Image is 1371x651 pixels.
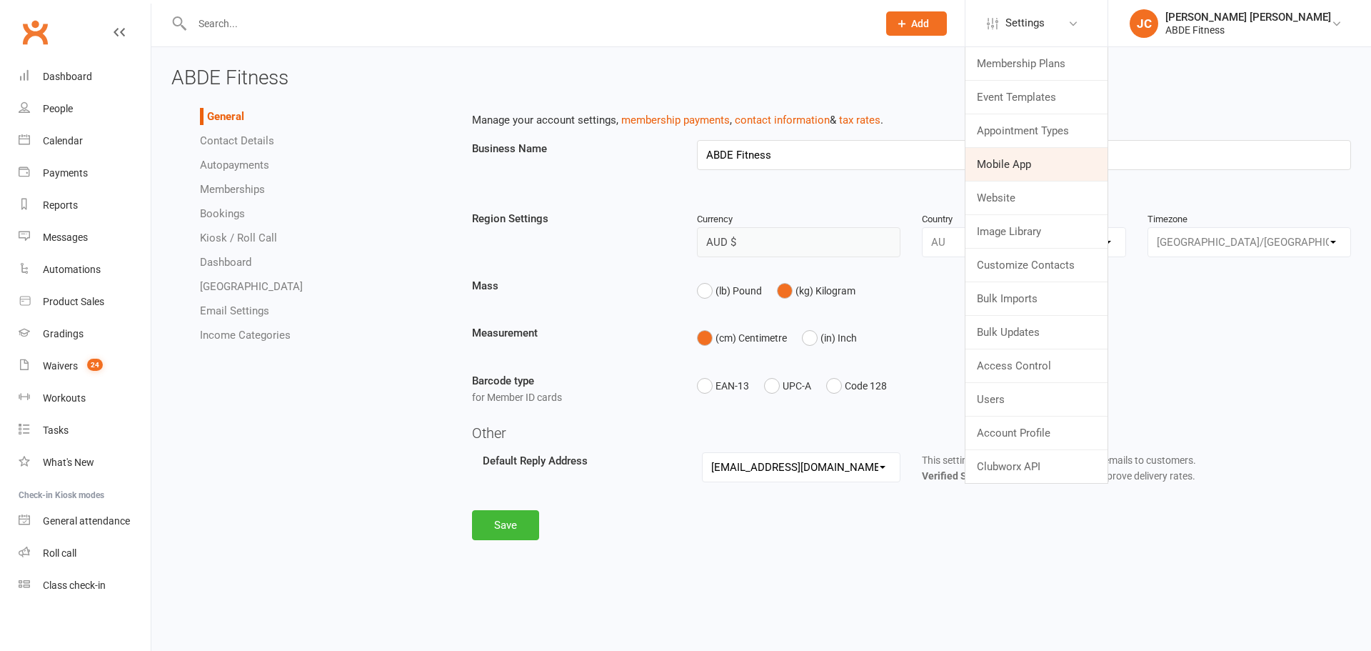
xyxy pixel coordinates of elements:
[43,457,94,468] div: What's New
[19,537,151,570] a: Roll call
[43,71,92,82] div: Dashboard
[43,103,73,114] div: People
[965,282,1108,315] a: Bulk Imports
[472,324,538,342] label: Measurement
[19,189,151,222] a: Reports
[965,249,1108,282] a: Customize Contacts
[19,125,151,157] a: Calendar
[472,111,1352,129] p: Manage your account settings, , & .
[19,286,151,318] a: Product Sales
[43,264,101,275] div: Automations
[43,135,83,146] div: Calendar
[200,159,269,172] a: Autopayments
[43,296,104,307] div: Product Sales
[472,510,539,540] button: Save
[17,14,53,50] a: Clubworx
[472,389,676,405] div: for Member ID cards
[19,447,151,479] a: What's New
[200,329,291,342] a: Income Categories
[839,114,880,126] a: tax rates
[764,372,811,399] button: UPC-A
[200,207,245,220] a: Bookings
[19,350,151,382] a: Waivers 24
[200,256,251,269] a: Dashboard
[697,372,749,399] button: EAN-13
[43,580,106,591] div: Class check-in
[472,425,1352,441] h4: Other
[911,452,1277,484] div: This setting is applied wherever you send emails to customers.
[43,328,84,339] div: Gradings
[200,280,303,293] a: [GEOGRAPHIC_DATA]
[826,372,887,399] button: Code 128
[472,372,534,389] label: Barcode type
[965,47,1108,80] a: Membership Plans
[483,452,588,469] label: Default Reply Address
[697,212,733,227] label: Currency
[43,515,130,527] div: General attendance
[922,470,1195,482] span: Using this address will improve delivery rates.
[965,114,1108,147] a: Appointment Types
[43,232,88,243] div: Messages
[171,66,288,89] span: ABDE Fitness
[87,359,103,371] span: 24
[965,450,1108,483] a: Clubworx API
[1130,9,1158,38] div: JC
[965,182,1108,214] a: Website
[965,148,1108,181] a: Mobile App
[1165,24,1331,36] div: ABDE Fitness
[911,18,929,29] span: Add
[43,424,69,436] div: Tasks
[19,570,151,602] a: Class kiosk mode
[965,81,1108,114] a: Event Templates
[621,114,730,126] a: membership payments
[200,183,265,196] a: Memberships
[19,382,151,414] a: Workouts
[19,505,151,537] a: General attendance kiosk mode
[777,277,855,304] button: (kg) Kilogram
[43,167,88,179] div: Payments
[19,61,151,93] a: Dashboard
[802,324,857,352] button: (in) Inch
[19,157,151,189] a: Payments
[19,254,151,286] a: Automations
[43,360,78,372] div: Waivers
[886,11,947,36] button: Add
[188,14,868,34] input: Search...
[472,210,548,227] label: Region Settings
[472,277,498,294] label: Mass
[200,304,269,317] a: Email Settings
[43,547,76,559] div: Roll call
[697,324,787,352] button: (cm) Centimetre
[200,232,277,244] a: Kiosk / Roll Call
[19,318,151,350] a: Gradings
[1165,11,1331,24] div: [PERSON_NAME] [PERSON_NAME]
[1147,218,1187,220] label: Timezone
[207,110,244,123] a: General
[922,470,996,482] strong: Verified Sender:
[43,199,78,211] div: Reports
[19,93,151,125] a: People
[472,140,547,157] label: Business Name
[19,414,151,447] a: Tasks
[43,392,86,404] div: Workouts
[965,349,1108,382] a: Access Control
[200,134,274,147] a: Contact Details
[922,218,953,220] label: Country
[19,222,151,254] a: Messages
[735,114,830,126] a: contact information
[1005,7,1045,39] span: Settings
[965,417,1108,449] a: Account Profile
[965,316,1108,349] a: Bulk Updates
[697,277,762,304] button: (lb) Pound
[965,383,1108,416] a: Users
[965,215,1108,248] a: Image Library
